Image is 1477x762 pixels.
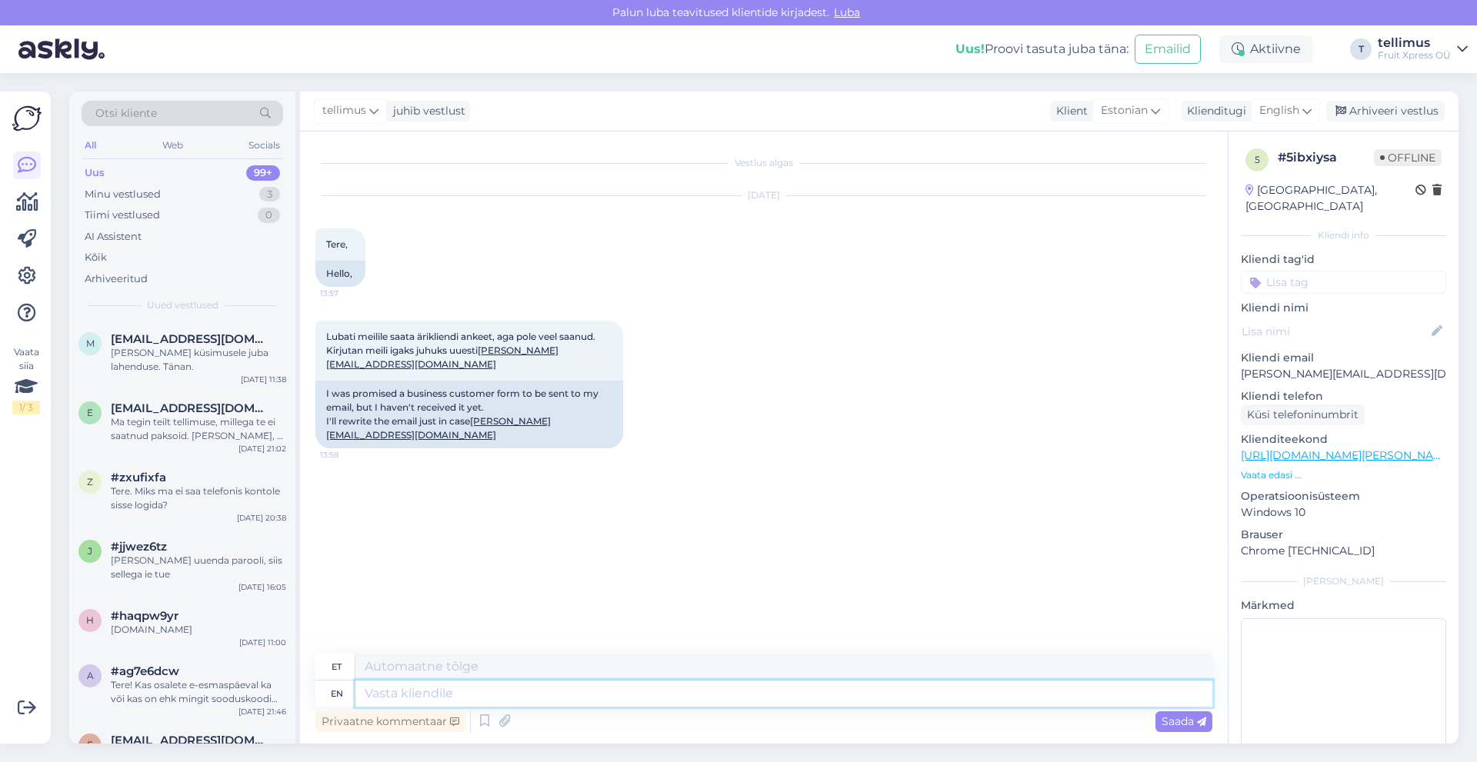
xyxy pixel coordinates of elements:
[387,103,465,119] div: juhib vestlust
[1378,37,1468,62] a: tellimusFruit Xpress OÜ
[86,614,94,626] span: h
[87,739,93,750] span: e
[955,40,1129,58] div: Proovi tasuta juba täna:
[246,165,280,181] div: 99+
[159,135,186,155] div: Web
[1241,504,1446,521] p: Windows 10
[1162,714,1206,728] span: Saada
[85,250,107,265] div: Kõik
[111,664,179,678] span: #ag7e6dcw
[1259,102,1299,119] span: English
[111,346,286,374] div: [PERSON_NAME] küsimusele juba lahenduse. Tänan.
[1241,488,1446,504] p: Operatsioonisüsteem
[111,401,271,415] span: ennika123@hotmail.com
[1050,103,1088,119] div: Klient
[88,545,92,557] span: j
[111,540,167,554] span: #jjwez6tz
[237,512,286,524] div: [DATE] 20:38
[82,135,99,155] div: All
[1241,251,1446,268] p: Kliendi tag'id
[1219,35,1313,63] div: Aktiivne
[85,271,148,287] div: Arhiveeritud
[1378,37,1451,49] div: tellimus
[12,345,40,414] div: Vaata siia
[1241,431,1446,448] p: Klienditeekond
[332,654,342,680] div: et
[1378,49,1451,62] div: Fruit Xpress OÜ
[315,711,465,732] div: Privaatne kommentaar
[315,156,1212,170] div: Vestlus algas
[829,5,865,19] span: Luba
[239,637,286,648] div: [DATE] 11:00
[87,407,93,418] span: e
[86,338,95,349] span: m
[1278,148,1374,167] div: # 5ibxiysa
[258,208,280,223] div: 0
[1135,35,1201,64] button: Emailid
[1241,228,1446,242] div: Kliendi info
[1241,574,1446,588] div: [PERSON_NAME]
[241,374,286,385] div: [DATE] 11:38
[87,476,93,487] span: z
[1350,38,1372,60] div: T
[1255,154,1260,165] span: 5
[1241,448,1453,462] a: [URL][DOMAIN_NAME][PERSON_NAME]
[1241,543,1446,559] p: Chrome [TECHNICAL_ID]
[1326,101,1445,121] div: Arhiveeri vestlus
[955,42,985,56] b: Uus!
[315,188,1212,202] div: [DATE]
[111,471,166,484] span: #zxufixfa
[111,415,286,443] div: Ma tegin teilt tellimuse, millega te ei saatnud paksoid. [PERSON_NAME], et te kannate raha tagasi...
[85,165,105,181] div: Uus
[111,678,286,706] div: Tere! Kas osalete e-esmaspäeval ka või kas on ehk mingit sooduskoodi jagada?
[1241,404,1365,425] div: Küsi telefoninumbrit
[111,734,271,747] span: elevant@elevant.ee
[320,449,378,461] span: 13:58
[238,581,286,593] div: [DATE] 16:05
[1241,468,1446,482] p: Vaata edasi ...
[111,609,178,623] span: #haqpw9yr
[1374,149,1442,166] span: Offline
[85,229,142,245] div: AI Assistent
[238,706,286,717] div: [DATE] 21:46
[87,670,94,681] span: a
[12,104,42,133] img: Askly Logo
[326,331,598,370] span: Lubati meilile saata ärikliendi ankeet, aga pole veel saanud. Kirjutan meili igaks juhuks uuesti
[320,288,378,299] span: 13:57
[1241,597,1446,614] p: Märkmed
[1241,350,1446,366] p: Kliendi email
[85,208,160,223] div: Tiimi vestlused
[1101,102,1148,119] span: Estonian
[1242,323,1429,340] input: Lisa nimi
[1241,271,1446,294] input: Lisa tag
[1241,527,1446,543] p: Brauser
[1241,366,1446,382] p: [PERSON_NAME][EMAIL_ADDRESS][DOMAIN_NAME]
[322,102,366,119] span: tellimus
[85,187,161,202] div: Minu vestlused
[1181,103,1246,119] div: Klienditugi
[111,623,286,637] div: [DOMAIN_NAME]
[147,298,218,312] span: Uued vestlused
[245,135,283,155] div: Socials
[111,332,271,346] span: marju.piirsalu@tallinnlv.ee
[326,238,348,250] span: Tere,
[331,680,343,707] div: en
[12,401,40,414] div: 1 / 3
[315,381,623,448] div: I was promised a business customer form to be sent to my email, but I haven't received it yet. I'...
[315,261,365,287] div: Hello,
[238,443,286,454] div: [DATE] 21:02
[259,187,280,202] div: 3
[95,105,157,121] span: Otsi kliente
[111,484,286,512] div: Tere. Miks ma ei saa telefonis kontole sisse logida?
[111,554,286,581] div: [PERSON_NAME] uuenda parooli, siis sellega ie tue
[1241,300,1446,316] p: Kliendi nimi
[1245,182,1415,215] div: [GEOGRAPHIC_DATA], [GEOGRAPHIC_DATA]
[1241,388,1446,404] p: Kliendi telefon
